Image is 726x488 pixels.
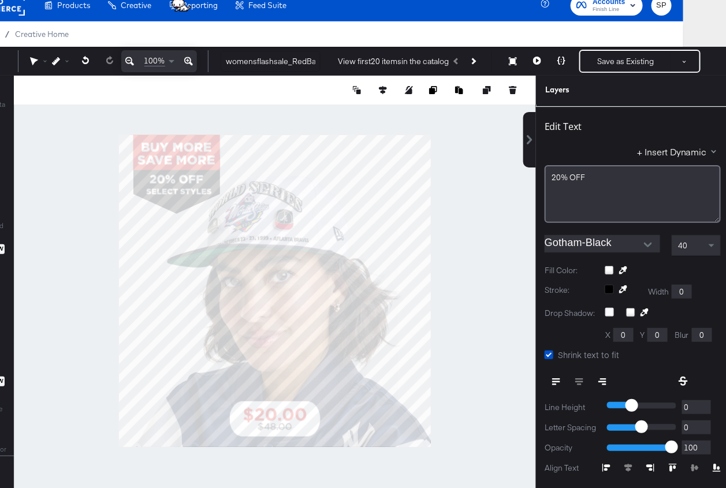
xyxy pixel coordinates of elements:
label: Opacity [545,442,598,453]
svg: Paste image [455,86,463,94]
button: Copy image [429,84,441,96]
span: Products [57,1,90,10]
a: Creative Home [15,29,69,39]
button: Open [639,236,657,254]
span: Reporting [182,1,218,10]
label: Drop Shadow: [545,308,597,319]
label: X [605,330,610,341]
label: Y [640,330,645,341]
button: Next Product [465,51,481,72]
label: Fill Color: [545,265,596,276]
span: 40 [678,240,687,251]
label: Line Height [545,402,598,413]
label: Letter Spacing [545,422,598,433]
span: 100% [144,55,165,66]
span: Creative [121,1,151,10]
span: Feed Suite [248,1,286,10]
button: Paste image [455,84,467,96]
div: View first 20 items in the catalog [338,56,449,67]
div: Edit Text [545,121,582,132]
label: Blur [675,330,689,341]
span: Shrink text to fit [558,349,619,360]
label: Align Text [545,463,602,474]
span: 20% OFF [552,172,585,182]
svg: Copy image [429,86,437,94]
label: Width [648,286,669,297]
button: Save as Existing [580,51,671,72]
button: + Insert Dynamic [637,146,721,158]
label: Stroke: [545,285,596,299]
span: Finish Line [593,5,626,14]
div: Layers [545,84,663,95]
